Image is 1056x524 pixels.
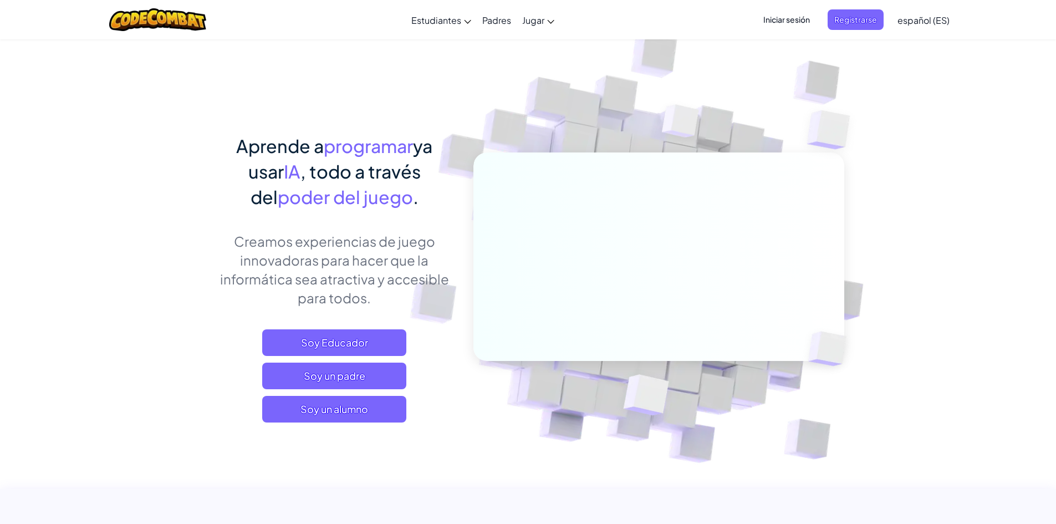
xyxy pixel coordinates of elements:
[284,160,300,182] font: IA
[834,14,877,24] font: Registrarse
[262,396,406,423] button: Soy un alumno
[411,14,461,26] font: Estudiantes
[757,9,817,30] button: Iniciar sesión
[641,83,721,165] img: Cubos superpuestos
[522,14,544,26] font: Jugar
[109,8,206,31] img: Logotipo de CodeCombat
[262,329,406,356] a: Soy Educador
[278,186,413,208] font: poder del juego
[236,135,324,157] font: Aprende a
[324,135,413,157] font: programar
[300,403,368,415] font: Soy un alumno
[789,308,873,389] img: Cubos superpuestos
[828,9,884,30] button: Registrarse
[892,5,955,35] a: español (ES)
[477,5,517,35] a: Padres
[262,363,406,389] a: Soy un padre
[301,336,368,349] font: Soy Educador
[304,369,365,382] font: Soy un padre
[785,83,881,177] img: Cubos superpuestos
[482,14,511,26] font: Padres
[517,5,560,35] a: Jugar
[763,14,810,24] font: Iniciar sesión
[596,351,695,443] img: Cubos superpuestos
[897,14,950,26] font: español (ES)
[251,160,421,208] font: , todo a través del
[413,186,419,208] font: .
[406,5,477,35] a: Estudiantes
[220,233,449,306] font: Creamos experiencias de juego innovadoras para hacer que la informática sea atractiva y accesible...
